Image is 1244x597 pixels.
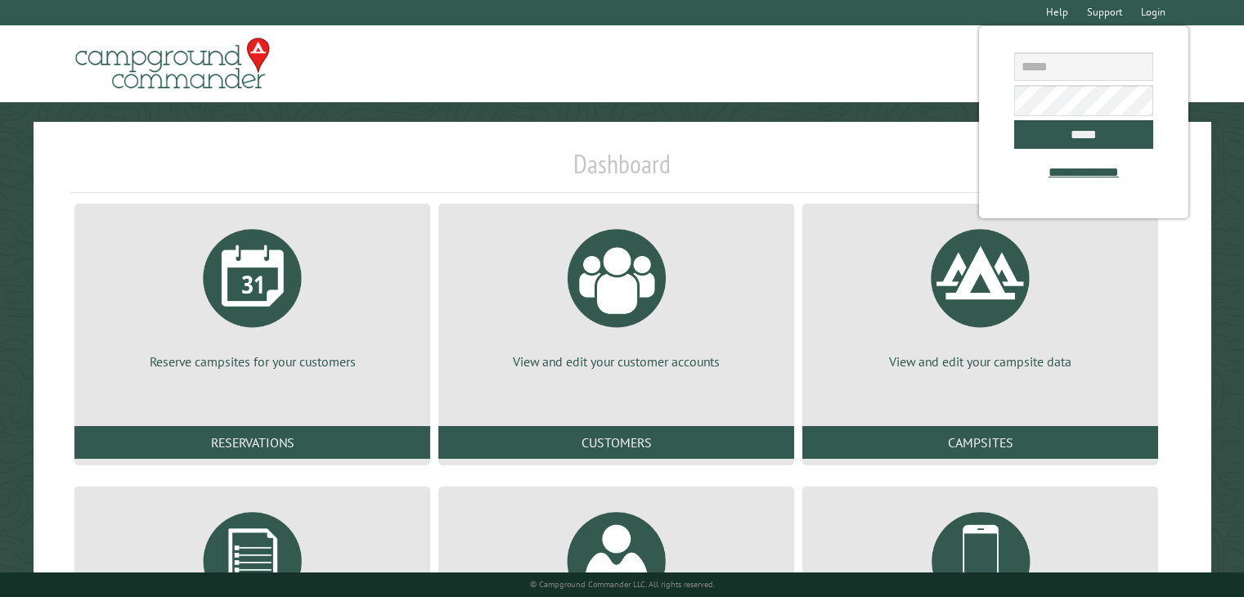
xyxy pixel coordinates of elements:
[438,426,794,459] a: Customers
[458,217,775,370] a: View and edit your customer accounts
[94,217,411,370] a: Reserve campsites for your customers
[94,352,411,370] p: Reserve campsites for your customers
[822,217,1138,370] a: View and edit your campsite data
[530,579,715,590] small: © Campground Commander LLC. All rights reserved.
[70,148,1174,193] h1: Dashboard
[458,352,775,370] p: View and edit your customer accounts
[802,426,1158,459] a: Campsites
[74,426,430,459] a: Reservations
[70,32,275,96] img: Campground Commander
[822,352,1138,370] p: View and edit your campsite data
